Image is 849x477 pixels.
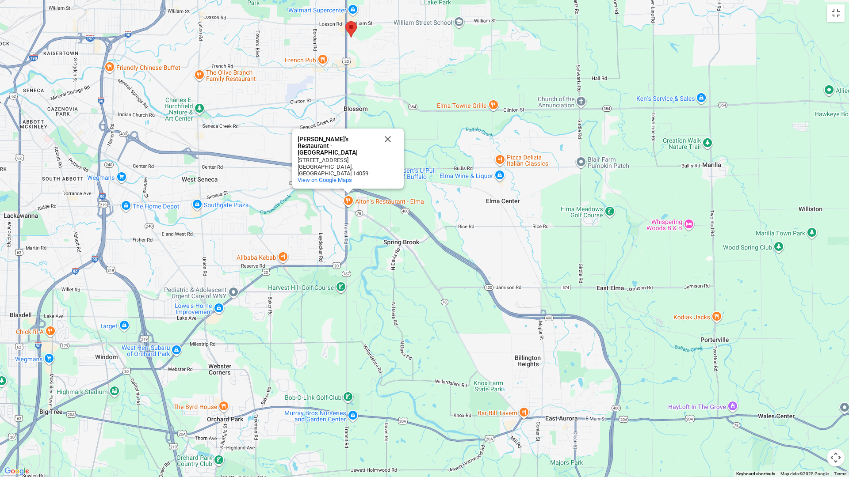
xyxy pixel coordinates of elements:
[298,157,377,163] div: [STREET_ADDRESS]
[298,163,377,177] div: [GEOGRAPHIC_DATA], [GEOGRAPHIC_DATA] 14059
[298,136,377,156] div: [PERSON_NAME]'s Restaurant - [GEOGRAPHIC_DATA]
[298,177,352,183] a: View on Google Maps
[292,129,404,189] div: Alton's Restaurant - Elma
[377,129,398,150] button: Close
